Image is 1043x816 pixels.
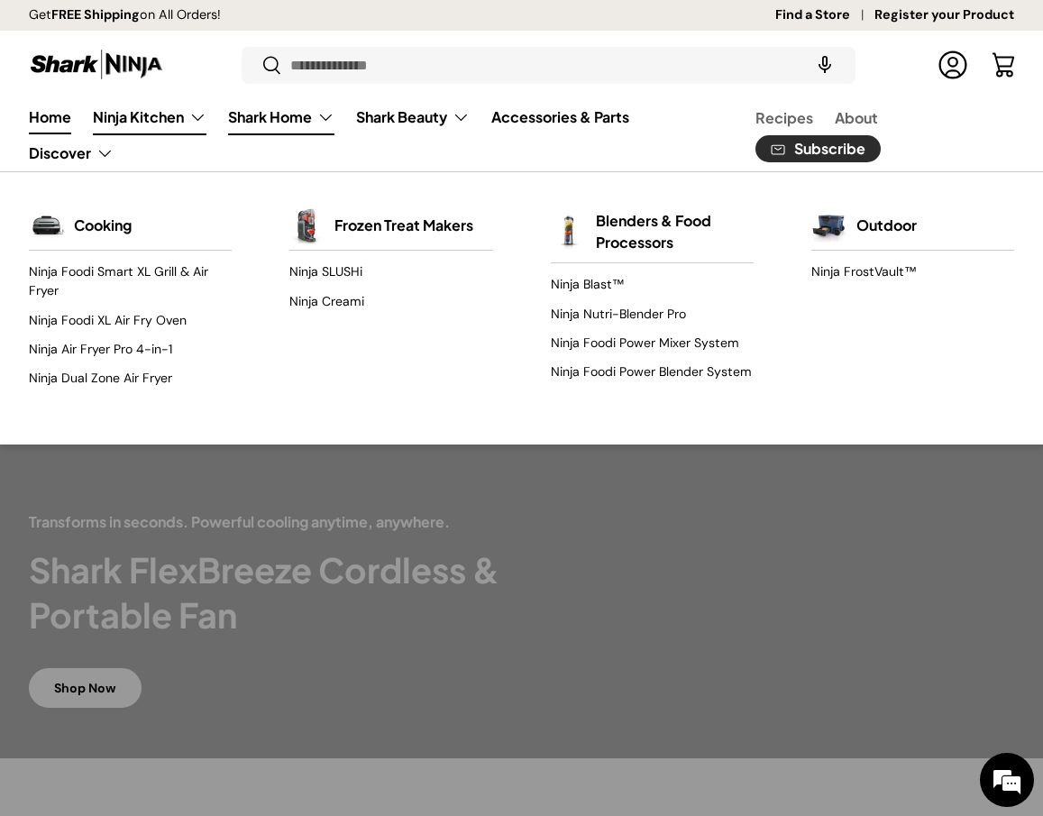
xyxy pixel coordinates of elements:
nav: Secondary [712,99,1014,171]
nav: Primary [29,99,712,171]
a: Find a Store [775,5,874,25]
a: Accessories & Parts [491,99,629,134]
summary: Discover [18,135,124,171]
summary: Shark Home [217,99,345,135]
strong: FREE Shipping [51,6,140,23]
p: Get on All Orders! [29,5,221,25]
a: Register your Product [874,5,1014,25]
img: Shark Ninja Philippines [29,47,164,82]
a: Subscribe [755,135,881,163]
a: About [835,100,878,135]
speech-search-button: Search by voice [796,45,854,85]
summary: Shark Beauty [345,99,480,135]
summary: Ninja Kitchen [82,99,217,135]
a: Recipes [755,100,813,135]
a: Home [29,99,71,134]
span: Subscribe [794,142,865,156]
